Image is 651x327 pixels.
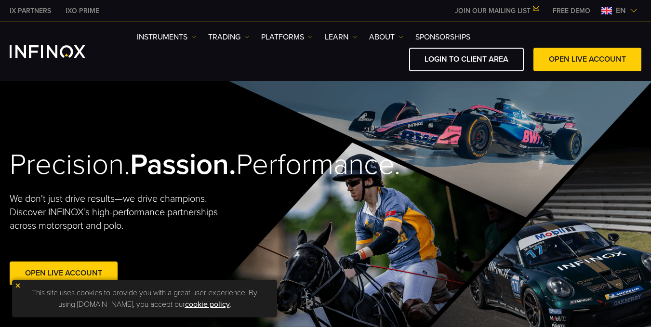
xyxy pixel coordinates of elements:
a: PLATFORMS [261,31,313,43]
a: INFINOX MENU [545,6,598,16]
a: INFINOX Logo [10,45,108,58]
a: Learn [325,31,357,43]
a: LOGIN TO CLIENT AREA [409,48,524,71]
a: INFINOX [2,6,58,16]
p: We don't just drive results—we drive champions. Discover INFINOX’s high-performance partnerships ... [10,192,237,233]
img: yellow close icon [14,282,21,289]
a: Instruments [137,31,196,43]
a: ABOUT [369,31,403,43]
a: cookie policy [185,300,230,309]
p: This site uses cookies to provide you with a great user experience. By using [DOMAIN_NAME], you a... [17,285,272,313]
span: en [612,5,630,16]
a: Open Live Account [10,262,118,285]
a: SPONSORSHIPS [415,31,470,43]
a: INFINOX [58,6,106,16]
h2: Precision. Performance. [10,147,294,183]
a: JOIN OUR MAILING LIST [448,7,545,15]
a: TRADING [208,31,249,43]
a: OPEN LIVE ACCOUNT [533,48,641,71]
strong: Passion. [130,147,236,182]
